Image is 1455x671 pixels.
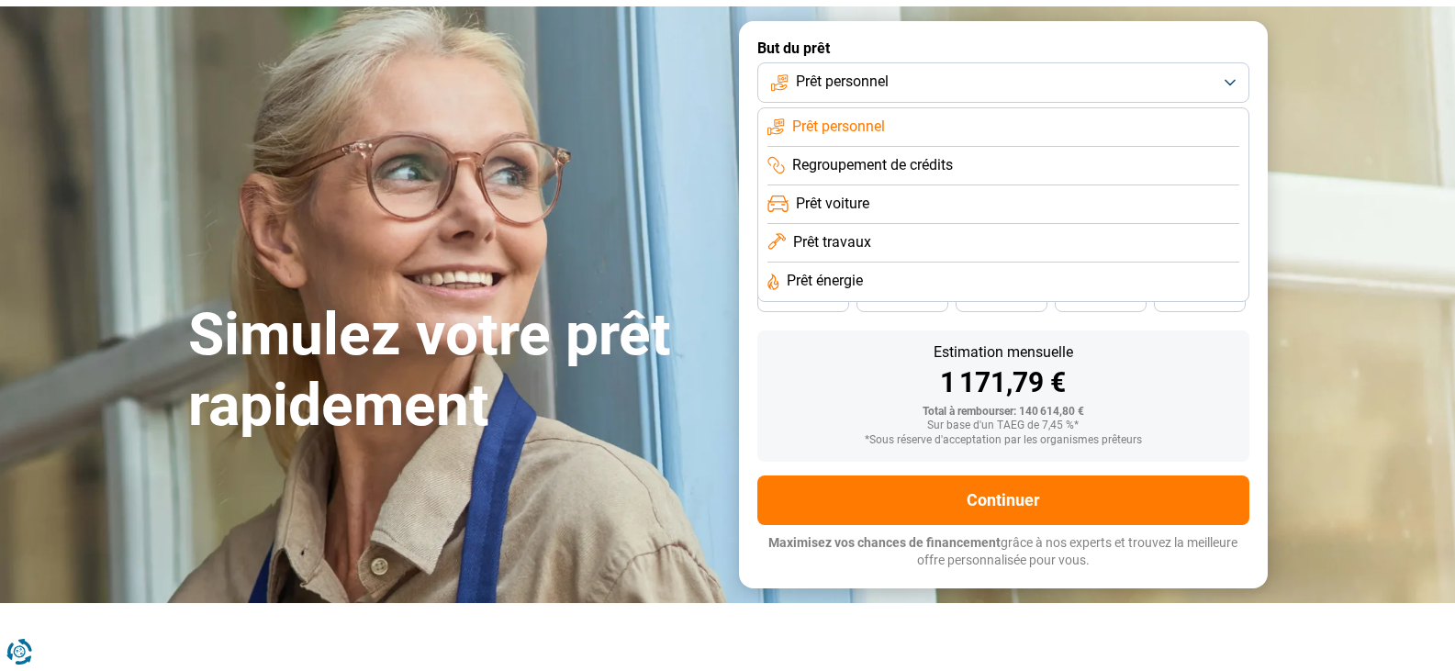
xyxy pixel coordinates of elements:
span: 42 mois [882,293,923,304]
span: 48 mois [783,293,823,304]
div: Sur base d'un TAEG de 7,45 %* [772,419,1235,432]
span: 24 mois [1180,293,1220,304]
label: But du prêt [757,39,1249,57]
div: 1 171,79 € [772,369,1235,397]
span: 36 mois [981,293,1022,304]
span: Prêt énergie [787,271,863,291]
div: *Sous réserve d'acceptation par les organismes prêteurs [772,434,1235,447]
div: Estimation mensuelle [772,345,1235,360]
span: Prêt personnel [796,72,889,92]
button: Continuer [757,475,1249,525]
span: Prêt travaux [793,232,871,252]
p: grâce à nos experts et trouvez la meilleure offre personnalisée pour vous. [757,534,1249,570]
div: Total à rembourser: 140 614,80 € [772,406,1235,419]
span: Prêt personnel [792,117,885,137]
button: Prêt personnel [757,62,1249,103]
h1: Simulez votre prêt rapidement [188,300,717,442]
span: 30 mois [1080,293,1121,304]
span: Maximisez vos chances de financement [768,535,1001,550]
span: Regroupement de crédits [792,155,953,175]
span: Prêt voiture [796,194,869,214]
